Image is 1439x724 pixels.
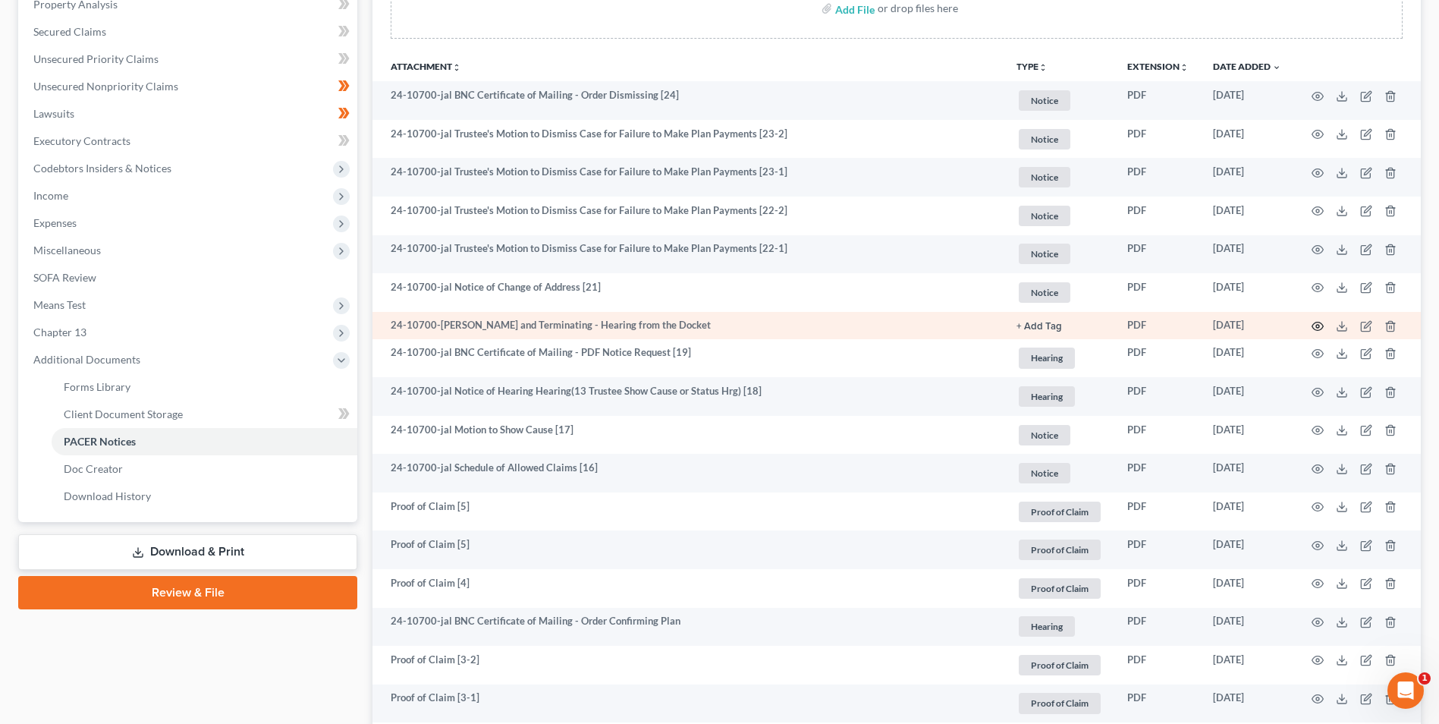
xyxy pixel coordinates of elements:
[1019,578,1101,599] span: Proof of Claim
[52,401,357,428] a: Client Document Storage
[33,244,101,257] span: Miscellaneous
[1016,318,1103,332] a: + Add Tag
[33,134,130,147] span: Executory Contracts
[1115,81,1201,120] td: PDF
[1272,63,1281,72] i: expand_more
[1115,158,1201,197] td: PDF
[1016,537,1103,562] a: Proof of Claim
[33,216,77,229] span: Expenses
[372,235,1004,274] td: 24-10700-jal Trustee's Motion to Dismiss Case for Failure to Make Plan Payments [22-1]
[52,428,357,455] a: PACER Notices
[1019,282,1070,303] span: Notice
[1127,61,1189,72] a: Extensionunfold_more
[52,483,357,510] a: Download History
[1201,416,1293,455] td: [DATE]
[1115,646,1201,685] td: PDF
[452,63,461,72] i: unfold_more
[878,1,958,16] div: or drop files here
[1115,235,1201,274] td: PDF
[1019,463,1070,483] span: Notice
[33,107,74,120] span: Lawsuits
[372,81,1004,120] td: 24-10700-jal BNC Certificate of Mailing - Order Dismissing [24]
[1019,167,1070,187] span: Notice
[1019,129,1070,150] span: Notice
[33,326,86,338] span: Chapter 13
[1019,540,1101,560] span: Proof of Claim
[64,408,183,420] span: Client Document Storage
[1016,653,1103,678] a: Proof of Claim
[1115,312,1201,339] td: PDF
[1019,693,1101,713] span: Proof of Claim
[1201,377,1293,416] td: [DATE]
[1201,685,1293,723] td: [DATE]
[1201,235,1293,274] td: [DATE]
[1387,672,1424,709] iframe: Intercom live chat
[1115,454,1201,493] td: PDF
[1016,384,1103,409] a: Hearing
[391,61,461,72] a: Attachmentunfold_more
[372,312,1004,339] td: 24-10700-[PERSON_NAME] and Terminating - Hearing from the Docket
[1115,377,1201,416] td: PDF
[1115,493,1201,531] td: PDF
[1016,88,1103,113] a: Notice
[1201,273,1293,312] td: [DATE]
[1016,576,1103,601] a: Proof of Claim
[372,530,1004,569] td: Proof of Claim [5]
[1016,614,1103,639] a: Hearing
[1115,120,1201,159] td: PDF
[1115,569,1201,608] td: PDF
[64,380,130,393] span: Forms Library
[64,489,151,502] span: Download History
[33,271,96,284] span: SOFA Review
[1201,197,1293,235] td: [DATE]
[52,455,357,483] a: Doc Creator
[372,158,1004,197] td: 24-10700-jal Trustee's Motion to Dismiss Case for Failure to Make Plan Payments [23-1]
[1201,339,1293,378] td: [DATE]
[1419,672,1431,685] span: 1
[372,608,1004,647] td: 24-10700-jal BNC Certificate of Mailing - Order Confirming Plan
[372,273,1004,312] td: 24-10700-jal Notice of Change of Address [21]
[372,377,1004,416] td: 24-10700-jal Notice of Hearing Hearing(13 Trustee Show Cause or Status Hrg) [18]
[1019,90,1070,111] span: Notice
[1201,81,1293,120] td: [DATE]
[1115,530,1201,569] td: PDF
[1016,203,1103,228] a: Notice
[1115,273,1201,312] td: PDF
[21,100,357,127] a: Lawsuits
[1201,120,1293,159] td: [DATE]
[1115,416,1201,455] td: PDF
[1016,423,1103,448] a: Notice
[21,18,357,46] a: Secured Claims
[33,298,86,311] span: Means Test
[52,373,357,401] a: Forms Library
[21,127,357,155] a: Executory Contracts
[1201,493,1293,531] td: [DATE]
[64,462,123,475] span: Doc Creator
[1016,127,1103,152] a: Notice
[1016,461,1103,486] a: Notice
[1115,608,1201,647] td: PDF
[21,73,357,100] a: Unsecured Nonpriority Claims
[21,264,357,291] a: SOFA Review
[1016,241,1103,266] a: Notice
[18,576,357,609] a: Review & File
[372,685,1004,723] td: Proof of Claim [3-1]
[1016,345,1103,370] a: Hearing
[33,353,140,366] span: Additional Documents
[1016,322,1062,332] button: + Add Tag
[1180,63,1189,72] i: unfold_more
[1019,616,1075,637] span: Hearing
[33,80,178,93] span: Unsecured Nonpriority Claims
[1016,280,1103,305] a: Notice
[1019,502,1101,522] span: Proof of Claim
[1038,63,1048,72] i: unfold_more
[1019,655,1101,675] span: Proof of Claim
[18,534,357,570] a: Download & Print
[372,454,1004,493] td: 24-10700-jal Schedule of Allowed Claims [16]
[1115,685,1201,723] td: PDF
[1016,165,1103,190] a: Notice
[1213,61,1281,72] a: Date Added expand_more
[1019,206,1070,226] span: Notice
[372,646,1004,685] td: Proof of Claim [3-2]
[1201,646,1293,685] td: [DATE]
